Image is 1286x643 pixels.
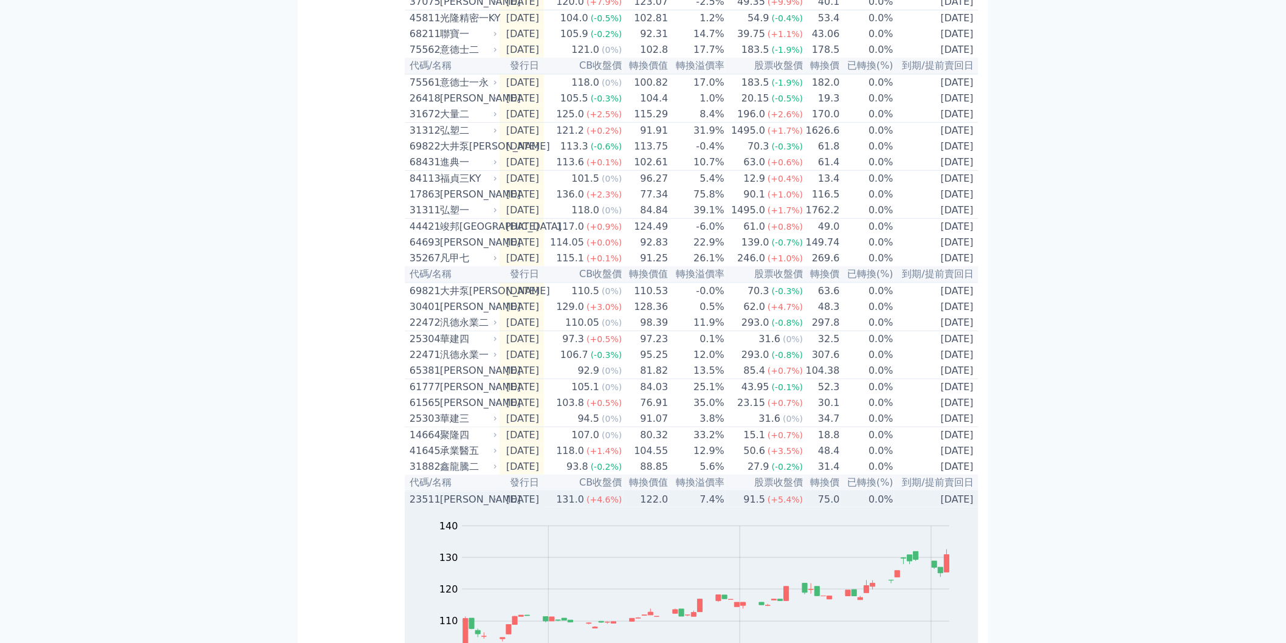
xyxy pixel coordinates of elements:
td: 53.4 [803,10,840,27]
td: 13.5% [669,363,726,379]
div: 大井泵[PERSON_NAME] [440,139,495,154]
td: 30.1 [803,395,840,411]
div: 31311 [410,203,437,218]
td: [DATE] [500,123,544,139]
td: 84.03 [623,379,669,396]
div: [PERSON_NAME] [440,187,495,202]
td: [DATE] [500,171,544,187]
span: (-0.3%) [591,350,622,360]
td: [DATE] [500,202,544,219]
td: [DATE] [500,26,544,42]
span: (+0.5%) [586,334,622,344]
td: 0.0% [841,187,894,202]
div: 弘塑二 [440,123,495,138]
div: [PERSON_NAME] [440,380,495,394]
span: (+2.6%) [768,109,803,119]
td: 149.74 [803,235,840,250]
div: 113.3 [558,139,591,154]
span: (-0.3%) [772,286,803,296]
th: 轉換溢價率 [669,266,726,283]
div: 70.3 [745,139,772,154]
span: (-1.9%) [772,45,803,55]
div: 聯寶一 [440,27,495,41]
td: 92.31 [623,26,669,42]
td: 100.82 [623,74,669,91]
td: [DATE] [894,91,978,106]
div: 68431 [410,155,437,170]
td: [DATE] [500,331,544,348]
td: 91.91 [623,123,669,139]
div: 85.4 [741,363,768,378]
td: 297.8 [803,315,840,331]
td: [DATE] [500,379,544,396]
td: [DATE] [894,171,978,187]
th: 轉換價值 [623,266,669,283]
th: 轉換價 [803,58,840,74]
span: (+0.6%) [768,157,803,167]
td: 0.0% [841,331,894,348]
td: 128.36 [623,299,669,315]
div: 139.0 [739,235,772,250]
div: 75561 [410,75,437,90]
td: 0.0% [841,171,894,187]
span: (+0.1%) [586,253,622,263]
div: 光隆精密一KY [440,11,495,26]
td: 61.4 [803,154,840,171]
td: [DATE] [500,139,544,154]
div: 105.9 [558,27,591,41]
td: [DATE] [894,74,978,91]
td: 32.5 [803,331,840,348]
div: 凡甲七 [440,251,495,266]
td: 116.5 [803,187,840,202]
th: 發行日 [500,266,544,283]
div: 110.5 [569,284,602,298]
div: 61777 [410,380,437,394]
td: 10.7% [669,154,726,171]
div: 70.3 [745,284,772,298]
td: 76.91 [623,395,669,411]
div: 31.6 [757,332,783,346]
td: [DATE] [894,26,978,42]
div: 106.7 [558,348,591,362]
div: [PERSON_NAME] [440,363,495,378]
span: (-0.3%) [591,94,622,103]
span: (+0.7%) [768,366,803,376]
div: 125.0 [554,107,586,122]
div: 118.0 [569,75,602,90]
td: 0.0% [841,106,894,123]
td: 102.61 [623,154,669,171]
td: 5.4% [669,171,726,187]
span: (+1.0%) [768,253,803,263]
div: 101.5 [569,171,602,186]
td: 17.7% [669,42,726,58]
span: (-0.4%) [772,13,803,23]
td: 0.0% [841,91,894,106]
div: 61.0 [741,219,768,234]
td: 124.49 [623,219,669,235]
span: (+1.7%) [768,205,803,215]
span: (0%) [602,174,622,184]
th: CB收盤價 [544,266,622,283]
td: 113.75 [623,139,669,154]
td: 182.0 [803,74,840,91]
span: (+0.9%) [586,222,622,232]
span: (0%) [602,78,622,88]
td: 91.25 [623,250,669,266]
td: [DATE] [894,10,978,27]
td: 49.0 [803,219,840,235]
div: 25304 [410,332,437,346]
td: 1.0% [669,91,726,106]
td: [DATE] [500,299,544,315]
td: 22.9% [669,235,726,250]
div: 43.95 [739,380,772,394]
div: 63.0 [741,155,768,170]
span: (-0.1%) [772,382,803,392]
td: 84.84 [623,202,669,219]
span: (+0.1%) [586,157,622,167]
td: [DATE] [500,347,544,363]
div: 竣邦[GEOGRAPHIC_DATA] [440,219,495,234]
td: 26.1% [669,250,726,266]
td: 0.0% [841,202,894,219]
td: 81.82 [623,363,669,379]
td: 1626.6 [803,123,840,139]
